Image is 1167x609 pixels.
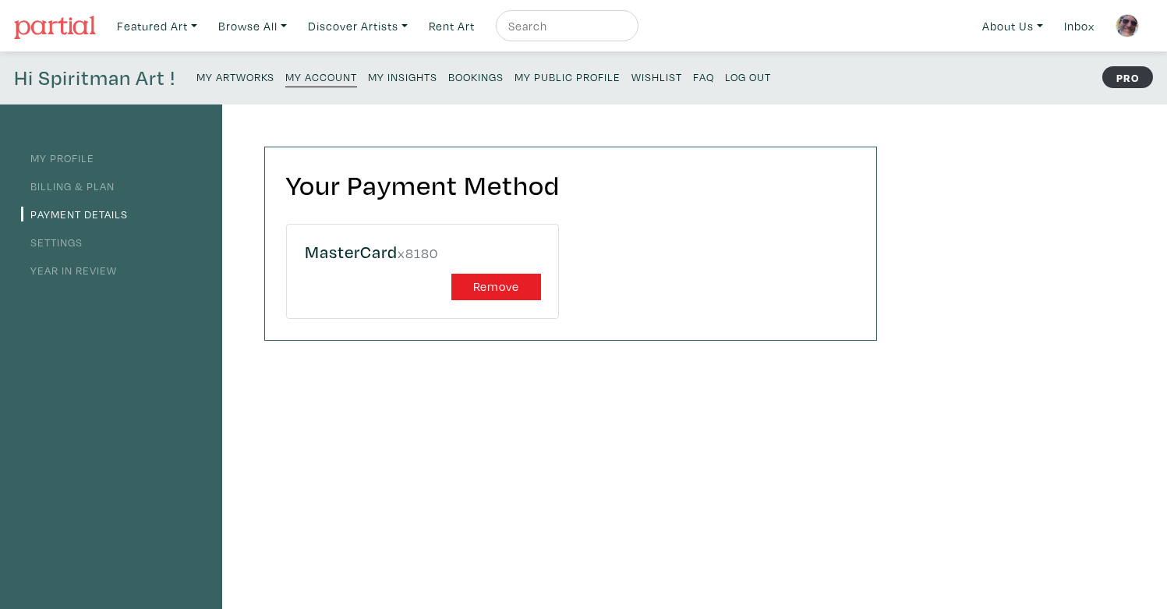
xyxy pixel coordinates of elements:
[211,10,294,42] a: Browse All
[14,66,175,90] h4: Hi Spiritman Art !
[515,66,621,87] a: My Public Profile
[21,207,128,221] a: Payment Details
[975,10,1050,42] a: About Us
[1102,66,1153,88] strong: PRO
[422,10,482,42] a: Rent Art
[693,66,714,87] a: FAQ
[305,242,541,263] h5: MasterCard
[368,66,437,87] a: My Insights
[286,168,855,202] h2: Your Payment Method
[631,66,682,87] a: Wishlist
[1057,10,1102,42] a: Inbox
[21,235,83,250] a: Settings
[285,66,357,87] a: My Account
[515,69,621,84] small: My Public Profile
[693,69,714,84] small: FAQ
[285,69,357,84] small: My Account
[196,69,274,84] small: My Artworks
[448,69,504,84] small: Bookings
[631,69,682,84] small: Wishlist
[448,66,504,87] a: Bookings
[196,66,274,87] a: My Artworks
[507,16,624,36] input: Search
[301,10,415,42] a: Discover Artists
[725,69,771,84] small: Log Out
[1116,14,1139,37] img: phpThumb.php
[21,263,117,278] a: Year in Review
[725,66,771,87] a: Log Out
[21,179,115,193] a: Billing & Plan
[398,244,438,262] small: x8180
[368,69,437,84] small: My Insights
[110,10,204,42] a: Featured Art
[451,274,541,301] button: Remove
[21,150,94,165] a: My Profile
